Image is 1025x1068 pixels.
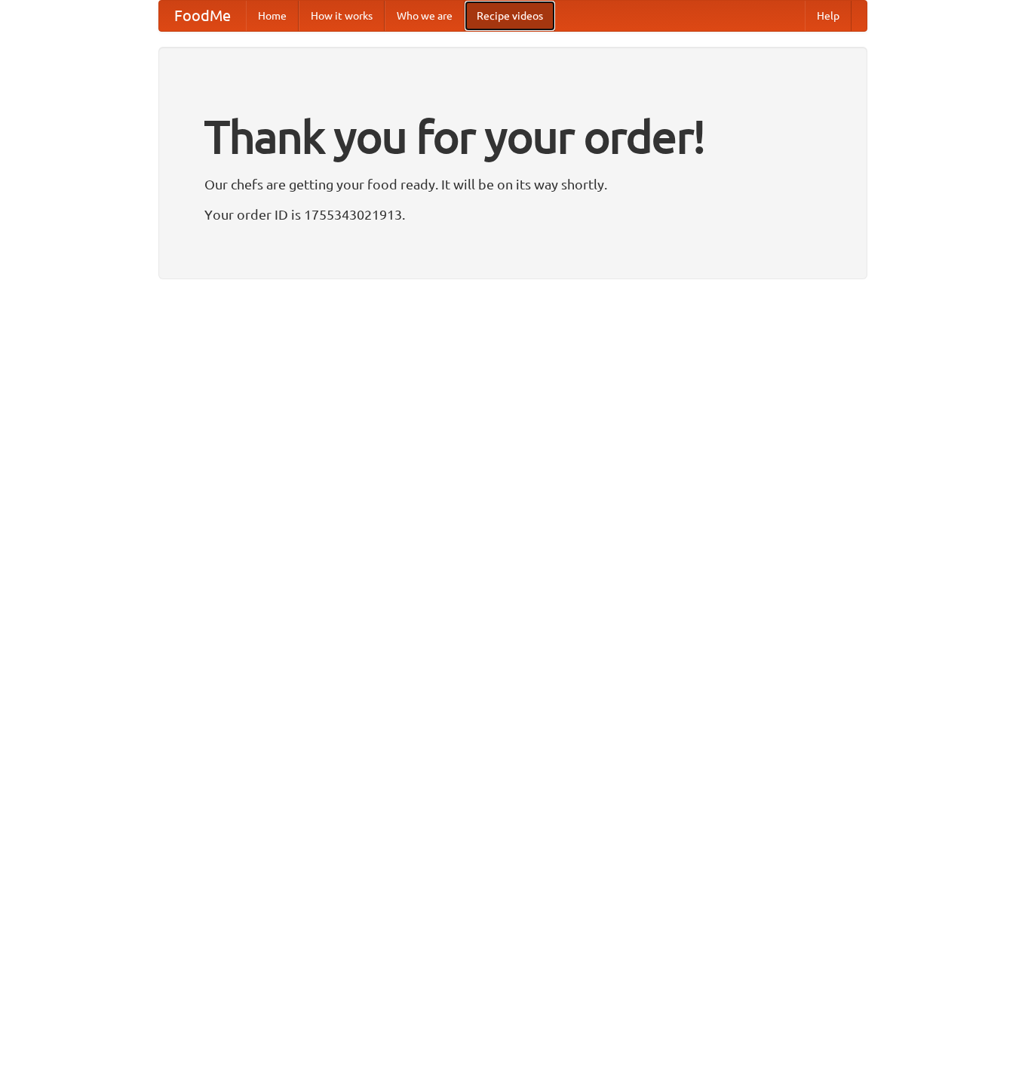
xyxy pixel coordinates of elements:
[465,1,555,31] a: Recipe videos
[204,203,821,226] p: Your order ID is 1755343021913.
[805,1,852,31] a: Help
[299,1,385,31] a: How it works
[246,1,299,31] a: Home
[204,173,821,195] p: Our chefs are getting your food ready. It will be on its way shortly.
[159,1,246,31] a: FoodMe
[385,1,465,31] a: Who we are
[204,100,821,173] h1: Thank you for your order!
